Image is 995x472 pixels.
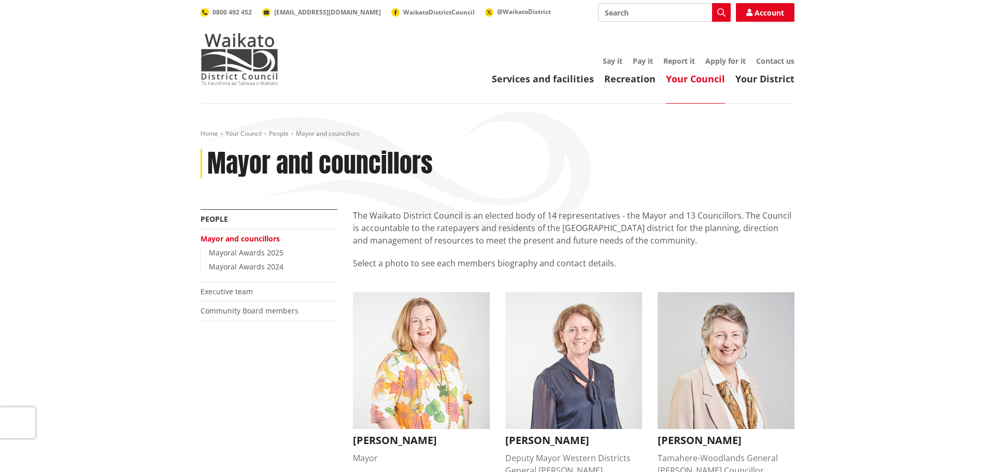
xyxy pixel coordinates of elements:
a: Mayoral Awards 2025 [209,248,283,258]
a: WaikatoDistrictCouncil [391,8,475,17]
a: 0800 492 452 [201,8,252,17]
a: Pay it [633,56,653,66]
h3: [PERSON_NAME] [353,434,490,447]
h1: Mayor and councillors [207,149,433,179]
h3: [PERSON_NAME] [505,434,642,447]
a: @WaikatoDistrict [485,7,551,16]
a: Say it [603,56,622,66]
span: Mayor and councillors [296,129,360,138]
a: [EMAIL_ADDRESS][DOMAIN_NAME] [262,8,381,17]
a: Services and facilities [492,73,594,85]
input: Search input [598,3,731,22]
a: Mayor and councillors [201,234,280,244]
span: @WaikatoDistrict [497,7,551,16]
a: Account [736,3,794,22]
img: Crystal Beavis [658,292,794,429]
a: Recreation [604,73,656,85]
a: People [201,214,228,224]
img: Carolyn Eyre [505,292,642,429]
p: Select a photo to see each members biography and contact details. [353,257,794,282]
h3: [PERSON_NAME] [658,434,794,447]
a: Report it [663,56,695,66]
a: Community Board members [201,306,298,316]
a: Contact us [756,56,794,66]
span: 0800 492 452 [212,8,252,17]
a: Your Council [666,73,725,85]
button: Jacqui Church [PERSON_NAME] Mayor [353,292,490,464]
img: Waikato District Council - Te Kaunihera aa Takiwaa o Waikato [201,33,278,85]
a: Home [201,129,218,138]
div: Mayor [353,452,490,464]
a: Apply for it [705,56,746,66]
nav: breadcrumb [201,130,794,138]
a: Mayoral Awards 2024 [209,262,283,271]
img: Jacqui Church [353,292,490,429]
a: Your District [735,73,794,85]
a: Executive team [201,287,253,296]
p: The Waikato District Council is an elected body of 14 representatives - the Mayor and 13 Councill... [353,209,794,247]
span: [EMAIL_ADDRESS][DOMAIN_NAME] [274,8,381,17]
a: Your Council [225,129,262,138]
span: WaikatoDistrictCouncil [403,8,475,17]
a: People [269,129,289,138]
